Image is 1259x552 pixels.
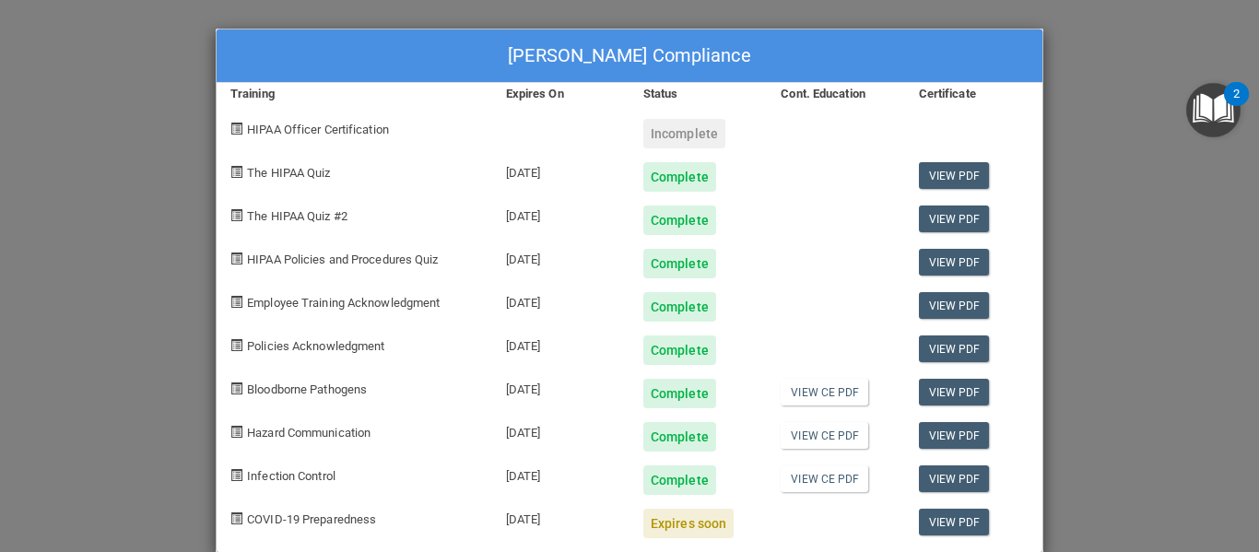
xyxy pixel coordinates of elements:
[919,335,990,362] a: View PDF
[217,83,492,105] div: Training
[919,292,990,319] a: View PDF
[643,162,716,192] div: Complete
[643,379,716,408] div: Complete
[919,162,990,189] a: View PDF
[247,426,371,440] span: Hazard Communication
[781,379,868,405] a: View CE PDF
[492,322,629,365] div: [DATE]
[905,83,1042,105] div: Certificate
[247,166,330,180] span: The HIPAA Quiz
[247,382,367,396] span: Bloodborne Pathogens
[643,465,716,495] div: Complete
[919,509,990,535] a: View PDF
[492,148,629,192] div: [DATE]
[919,206,990,232] a: View PDF
[492,365,629,408] div: [DATE]
[492,452,629,495] div: [DATE]
[247,339,384,353] span: Policies Acknowledgment
[919,249,990,276] a: View PDF
[492,278,629,322] div: [DATE]
[1186,83,1241,137] button: Open Resource Center, 2 new notifications
[643,119,725,148] div: Incomplete
[643,292,716,322] div: Complete
[643,206,716,235] div: Complete
[247,209,347,223] span: The HIPAA Quiz #2
[217,29,1042,83] div: [PERSON_NAME] Compliance
[643,509,734,538] div: Expires soon
[919,465,990,492] a: View PDF
[492,83,629,105] div: Expires On
[767,83,904,105] div: Cont. Education
[781,422,868,449] a: View CE PDF
[919,422,990,449] a: View PDF
[492,408,629,452] div: [DATE]
[492,192,629,235] div: [DATE]
[1233,94,1240,118] div: 2
[643,249,716,278] div: Complete
[629,83,767,105] div: Status
[247,469,335,483] span: Infection Control
[643,335,716,365] div: Complete
[247,253,438,266] span: HIPAA Policies and Procedures Quiz
[643,422,716,452] div: Complete
[492,495,629,538] div: [DATE]
[492,235,629,278] div: [DATE]
[919,379,990,405] a: View PDF
[247,512,376,526] span: COVID-19 Preparedness
[247,123,389,136] span: HIPAA Officer Certification
[781,465,868,492] a: View CE PDF
[247,296,440,310] span: Employee Training Acknowledgment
